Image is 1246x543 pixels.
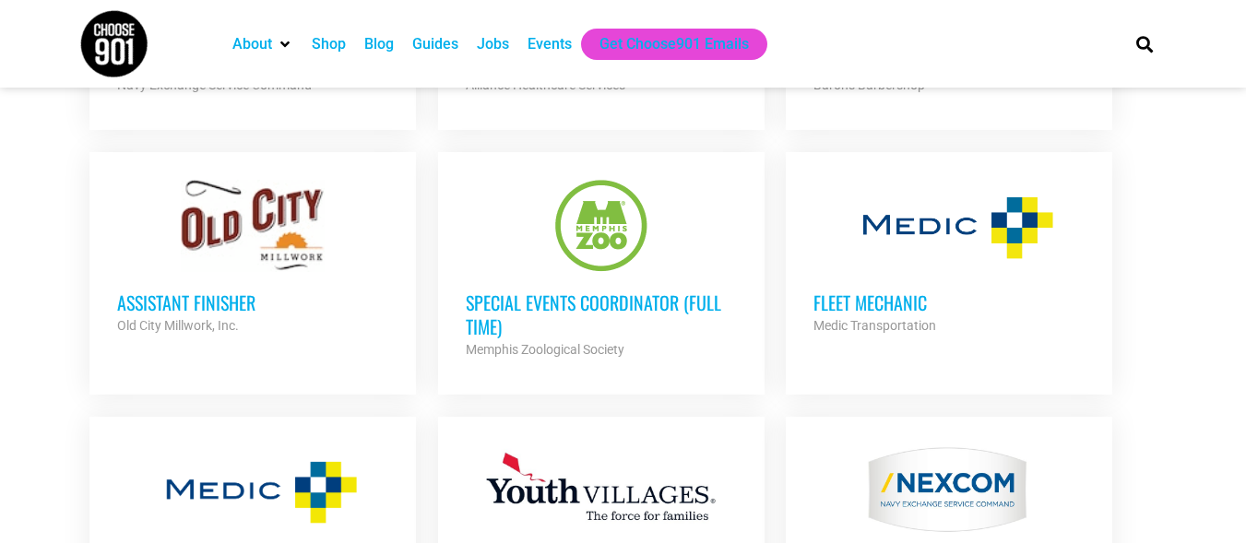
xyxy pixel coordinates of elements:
a: Get Choose901 Emails [599,33,749,55]
strong: Old City Millwork, Inc. [117,318,239,333]
a: Shop [312,33,346,55]
div: About [223,29,303,60]
div: Search [1129,29,1159,59]
a: About [232,33,272,55]
h3: Assistant Finisher [117,290,388,314]
a: Special Events Coordinator (Full Time) Memphis Zoological Society [438,152,765,388]
a: Guides [412,33,458,55]
a: Blog [364,33,394,55]
strong: Medic Transportation [813,318,936,333]
a: Jobs [477,33,509,55]
nav: Main nav [223,29,1105,60]
a: Fleet Mechanic Medic Transportation [786,152,1112,364]
h3: Special Events Coordinator (Full Time) [466,290,737,338]
a: Assistant Finisher Old City Millwork, Inc. [89,152,416,364]
strong: Memphis Zoological Society [466,342,624,357]
h3: Fleet Mechanic [813,290,1085,314]
a: Events [528,33,572,55]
